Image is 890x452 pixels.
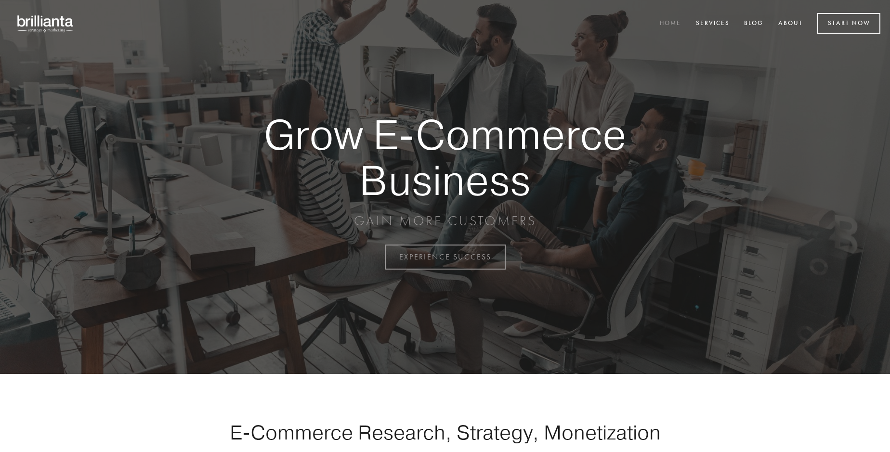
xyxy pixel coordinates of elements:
a: Services [690,16,736,32]
a: Start Now [817,13,880,34]
a: Blog [738,16,770,32]
img: brillianta - research, strategy, marketing [10,10,82,38]
strong: Grow E-Commerce Business [230,112,660,203]
a: EXPERIENCE SUCCESS [385,245,506,270]
p: GAIN MORE CUSTOMERS [230,212,660,230]
a: Home [654,16,687,32]
a: About [772,16,809,32]
h1: E-Commerce Research, Strategy, Monetization [199,420,691,444]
